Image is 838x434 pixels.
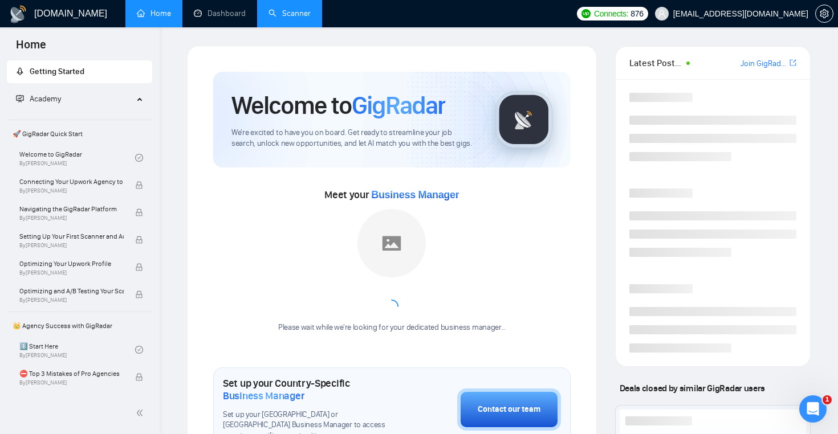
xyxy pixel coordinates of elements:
[357,209,426,277] img: placeholder.png
[19,203,124,215] span: Navigating the GigRadar Platform
[135,154,143,162] span: check-circle
[137,9,171,18] a: homeHome
[19,269,124,276] span: By [PERSON_NAME]
[816,9,833,18] span: setting
[19,231,124,242] span: Setting Up Your First Scanner and Auto-Bidder
[581,9,591,18] img: upwork-logo.png
[815,5,833,23] button: setting
[19,176,124,187] span: Connecting Your Upwork Agency to GigRadar
[615,378,770,398] span: Deals closed by similar GigRadar users
[16,94,61,104] span: Academy
[135,236,143,244] span: lock
[630,7,643,20] span: 876
[815,9,833,18] a: setting
[135,208,143,216] span: lock
[16,67,24,75] span: rocket
[269,9,311,18] a: searchScanner
[790,58,796,68] a: export
[457,388,561,431] button: Contact our team
[135,373,143,381] span: lock
[19,337,135,362] a: 1️⃣ Start HereBy[PERSON_NAME]
[135,181,143,189] span: lock
[194,9,246,18] a: dashboardDashboard
[136,407,147,419] span: double-left
[16,95,24,103] span: fund-projection-screen
[790,58,796,67] span: export
[135,290,143,298] span: lock
[383,298,401,316] span: loading
[30,94,61,104] span: Academy
[19,187,124,194] span: By [PERSON_NAME]
[19,297,124,304] span: By [PERSON_NAME]
[135,346,143,354] span: check-circle
[478,403,540,416] div: Contact our team
[19,145,135,170] a: Welcome to GigRadarBy[PERSON_NAME]
[19,242,124,249] span: By [PERSON_NAME]
[371,189,459,200] span: Business Manager
[9,5,27,23] img: logo
[799,395,827,423] iframe: Intercom live chat
[324,189,459,201] span: Meet your
[629,56,684,70] span: Latest Posts from the GigRadar Community
[135,263,143,271] span: lock
[7,60,152,83] li: Getting Started
[19,379,124,386] span: By [PERSON_NAME]
[7,36,55,60] span: Home
[223,377,400,402] h1: Set up your Country-Specific
[223,390,304,402] span: Business Manager
[8,122,151,145] span: 🚀 GigRadar Quick Start
[495,91,552,148] img: gigradar-logo.png
[271,322,512,333] div: Please wait while we're looking for your dedicated business manager...
[8,314,151,337] span: 👑 Agency Success with GigRadar
[231,128,477,149] span: We're excited to have you on board. Get ready to streamline your job search, unlock new opportuni...
[19,285,124,297] span: Optimizing and A/B Testing Your Scanner for Better Results
[19,215,124,222] span: By [PERSON_NAME]
[352,90,445,121] span: GigRadar
[658,10,666,18] span: user
[741,58,787,70] a: Join GigRadar Slack Community
[19,258,124,269] span: Optimizing Your Upwork Profile
[30,67,84,76] span: Getting Started
[19,368,124,379] span: ⛔ Top 3 Mistakes of Pro Agencies
[231,90,445,121] h1: Welcome to
[823,395,832,404] span: 1
[594,7,628,20] span: Connects:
